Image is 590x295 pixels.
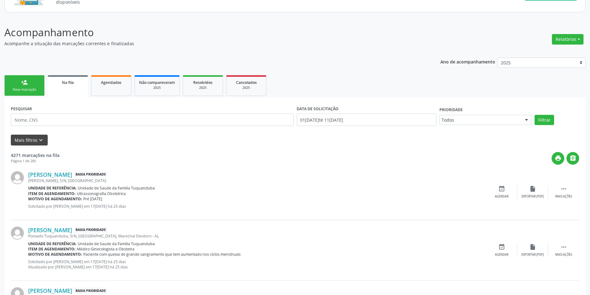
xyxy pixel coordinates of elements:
div: Povoado Tuquanduba, S/N, [GEOGRAPHIC_DATA], Marechal Deodoro - AL [28,233,486,239]
i: insert_drive_file [529,185,536,192]
p: Acompanhe a situação das marcações correntes e finalizadas [4,40,411,47]
span: Não compareceram [139,80,175,85]
i: event_available [498,185,505,192]
i:  [560,244,567,250]
span: Unidade de Saude da Familia Tuquanduba [78,241,155,246]
i:  [560,185,567,192]
span: Todos [442,117,519,123]
span: Paciente com queixa de grande sangramento que tem aumentado nos ciclos menstruais [83,252,241,257]
button: Filtrar [535,115,554,125]
span: Baixa Prioridade [74,288,107,294]
i: insert_drive_file [529,244,536,250]
p: Ano de acompanhamento [440,58,495,65]
a: [PERSON_NAME] [28,227,72,233]
div: Mais ações [555,253,572,257]
p: Solicitado por [PERSON_NAME] em 17[DATE] há 25 dias Atualizado por [PERSON_NAME] em 17[DATE] há 2... [28,259,486,270]
span: Cancelados [236,80,257,85]
i: keyboard_arrow_down [37,137,44,144]
input: Nome, CNS [11,114,294,126]
div: Agendar [495,253,509,257]
div: 2025 [187,85,218,90]
span: Unidade de Saude da Familia Tuquanduba [78,185,155,191]
i: print [555,155,562,162]
div: [PERSON_NAME], S/N, [GEOGRAPHIC_DATA] [28,178,486,183]
img: img [11,171,24,184]
span: Médico Ginecologista e Obstetra [77,246,134,252]
button: print [552,152,564,165]
span: Agendados [101,80,121,85]
button: Relatórios [552,34,583,45]
button:  [566,152,579,165]
div: 2025 [139,85,175,90]
p: Solicitado por [PERSON_NAME] em 17[DATE] há 25 dias [28,204,486,209]
label: PESQUISAR [11,104,32,114]
img: img [11,227,24,240]
span: Ultrassonografia Obstetrica [77,191,126,196]
span: Resolvidos [193,80,212,85]
span: Na fila [62,80,74,85]
i: event_available [498,244,505,250]
p: Acompanhamento [4,25,411,40]
strong: 4271 marcações na fila [11,152,59,158]
a: [PERSON_NAME] [28,287,72,294]
div: Nova marcação [9,87,40,92]
b: Unidade de referência: [28,241,76,246]
b: Unidade de referência: [28,185,76,191]
button: Mais filtroskeyboard_arrow_down [11,135,48,145]
i:  [570,155,576,162]
b: Motivo de agendamento: [28,196,82,202]
span: Baixa Prioridade [74,171,107,178]
span: Pré [DATE] [83,196,102,202]
div: person_add [21,79,28,86]
span: Baixa Prioridade [74,227,107,233]
b: Item de agendamento: [28,246,76,252]
b: Motivo de agendamento: [28,252,82,257]
div: 2025 [231,85,262,90]
input: Selecione um intervalo [297,114,436,126]
label: DATA DE SOLICITAÇÃO [297,104,339,114]
b: Item de agendamento: [28,191,76,196]
div: Página 1 de 285 [11,158,59,164]
a: [PERSON_NAME] [28,171,72,178]
div: Mais ações [555,194,572,199]
div: Agendar [495,194,509,199]
div: Exportar (PDF) [522,253,544,257]
label: Prioridade [439,105,463,115]
div: Exportar (PDF) [522,194,544,199]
